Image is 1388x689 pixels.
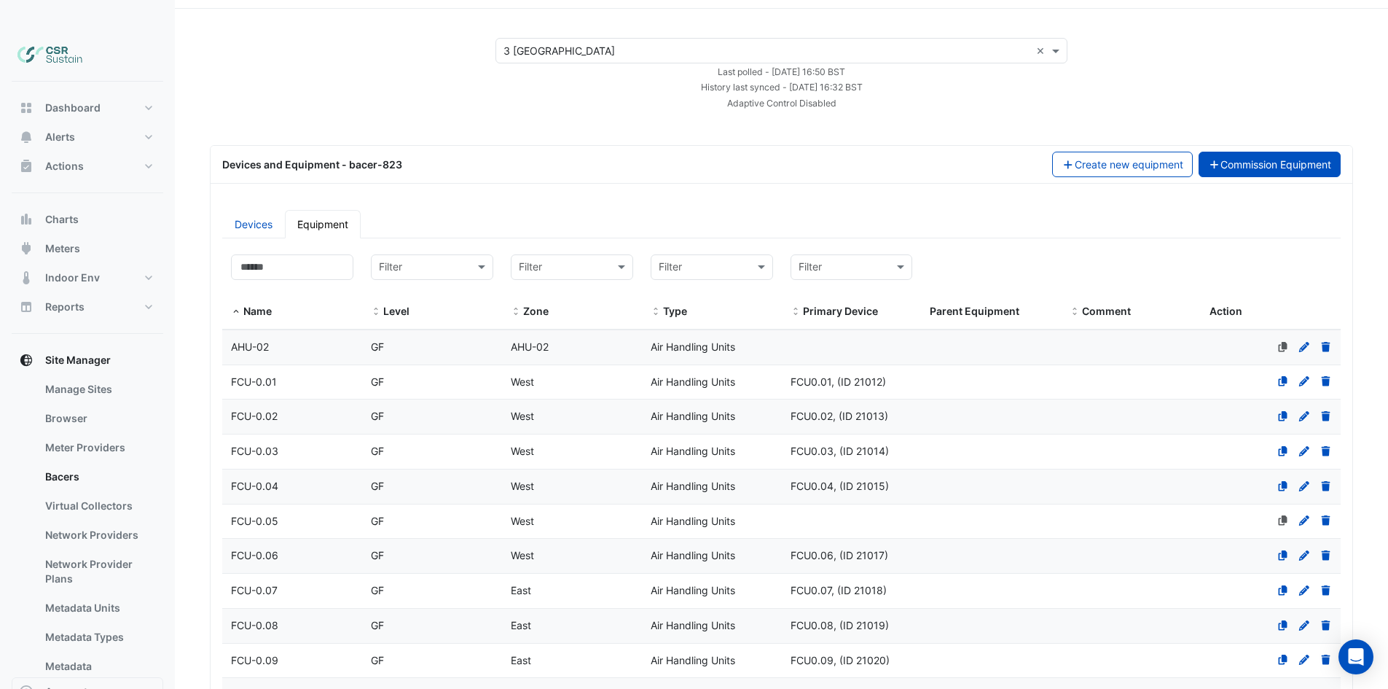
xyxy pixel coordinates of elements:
app-icon: Actions [19,159,34,174]
a: Devices [222,210,285,238]
span: Air Handling Units [651,549,735,561]
a: No favourites defined [1277,340,1290,353]
a: Delete [1320,515,1333,527]
span: GF [371,375,384,388]
a: Edit [1298,410,1311,422]
span: East [511,619,531,631]
app-icon: Site Manager [19,353,34,367]
a: Edit [1298,480,1311,492]
span: GF [371,515,384,527]
a: Clone Equipment [1277,410,1290,422]
span: FCU0.07, (ID 21018) [791,584,887,596]
span: AHU-02 [511,340,549,353]
div: Open Intercom Messenger [1338,639,1373,674]
a: No favourites defined [1277,515,1290,527]
span: Name [243,305,272,317]
a: Metadata Units [34,593,163,623]
a: Network Provider Plans [34,550,163,593]
span: FCU0.02, (ID 21013) [791,410,888,422]
span: Parent Equipment [930,305,1019,317]
span: Reports [45,300,85,314]
app-icon: Alerts [19,130,34,144]
span: Primary Device [803,305,878,317]
a: Delete [1320,549,1333,561]
span: GF [371,480,384,492]
a: Edit [1298,340,1311,353]
span: Action [1209,305,1242,317]
a: Browser [34,404,163,433]
span: FCU-0.06 [231,549,278,561]
span: Zone [511,306,521,318]
span: GF [371,445,384,457]
a: Clone Equipment [1277,619,1290,631]
small: Mon 01-Sep-2025 16:50 BST [718,66,845,77]
a: Virtual Collectors [34,491,163,521]
button: Create new equipment [1052,152,1193,177]
span: FCU-0.05 [231,515,278,527]
span: FCU0.09, (ID 21020) [791,654,890,666]
span: Actions [45,159,84,174]
span: Charts [45,212,79,227]
span: Air Handling Units [651,375,735,388]
span: Air Handling Units [651,340,735,353]
span: GF [371,410,384,422]
a: Equipment [285,210,361,238]
small: Adaptive Control Disabled [727,98,836,109]
span: West [511,410,534,422]
a: Metadata Types [34,623,163,652]
a: Edit [1298,654,1311,666]
app-icon: Reports [19,300,34,314]
span: Zone [523,305,549,317]
app-icon: Dashboard [19,101,34,115]
span: Dashboard [45,101,101,115]
button: Indoor Env [12,263,163,292]
span: FCU-0.03 [231,445,278,457]
span: GF [371,549,384,561]
button: Meters [12,234,163,263]
span: FCU-0.01 [231,375,277,388]
span: Air Handling Units [651,480,735,492]
span: East [511,584,531,596]
app-icon: Indoor Env [19,270,34,285]
a: Edit [1298,619,1311,631]
app-icon: Meters [19,241,34,256]
div: Devices and Equipment - bacer-823 [213,157,1043,172]
a: Clone Equipment [1277,375,1290,388]
a: Meter Providers [34,433,163,462]
span: Site Manager [45,353,111,367]
a: Delete [1320,584,1333,596]
a: Delete [1320,654,1333,666]
span: GF [371,654,384,666]
span: FCU-0.08 [231,619,278,631]
span: Type [651,306,661,318]
button: Actions [12,152,163,181]
a: Edit [1298,445,1311,457]
span: West [511,480,534,492]
a: Clone Equipment [1277,584,1290,596]
span: Air Handling Units [651,654,735,666]
a: Clone Equipment [1277,654,1290,666]
span: FCU0.01, (ID 21012) [791,375,886,388]
span: Air Handling Units [651,584,735,596]
span: Air Handling Units [651,515,735,527]
span: East [511,654,531,666]
span: AHU-02 [231,340,269,353]
app-icon: Charts [19,212,34,227]
span: GF [371,340,384,353]
span: FCU-0.07 [231,584,278,596]
button: Dashboard [12,93,163,122]
span: Alerts [45,130,75,144]
span: GF [371,619,384,631]
span: Comment [1082,305,1131,317]
button: Charts [12,205,163,234]
span: FCU-0.02 [231,410,278,422]
span: Air Handling Units [651,619,735,631]
span: West [511,549,534,561]
button: Commission Equipment [1199,152,1341,177]
span: West [511,445,534,457]
a: Delete [1320,480,1333,492]
span: Air Handling Units [651,410,735,422]
img: Company Logo [17,41,83,70]
button: Reports [12,292,163,322]
span: FCU-0.09 [231,654,278,666]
